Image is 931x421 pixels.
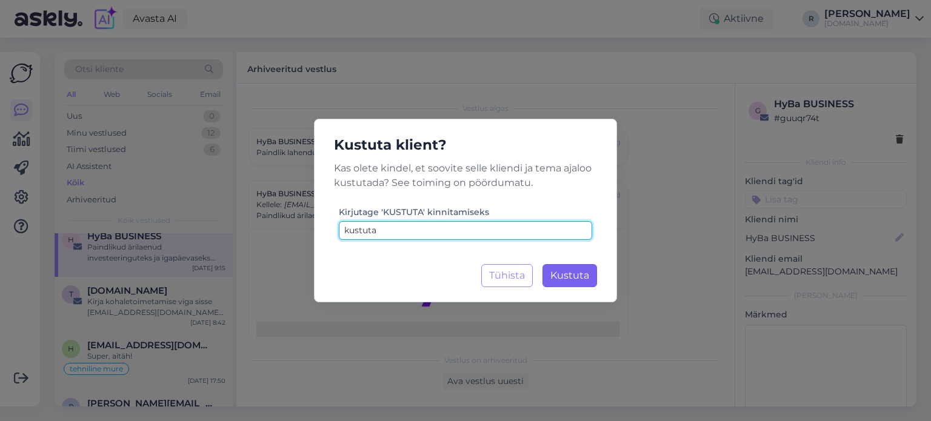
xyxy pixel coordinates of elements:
button: Kustuta [542,264,597,287]
h5: Kustuta klient? [324,134,607,156]
button: Tühista [481,264,533,287]
p: Kas olete kindel, et soovite selle kliendi ja tema ajaloo kustutada? See toiming on pöördumatu. [324,161,607,190]
label: Kirjutage 'KUSTUTA' kinnitamiseks [339,206,489,219]
span: Kustuta [550,270,589,281]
